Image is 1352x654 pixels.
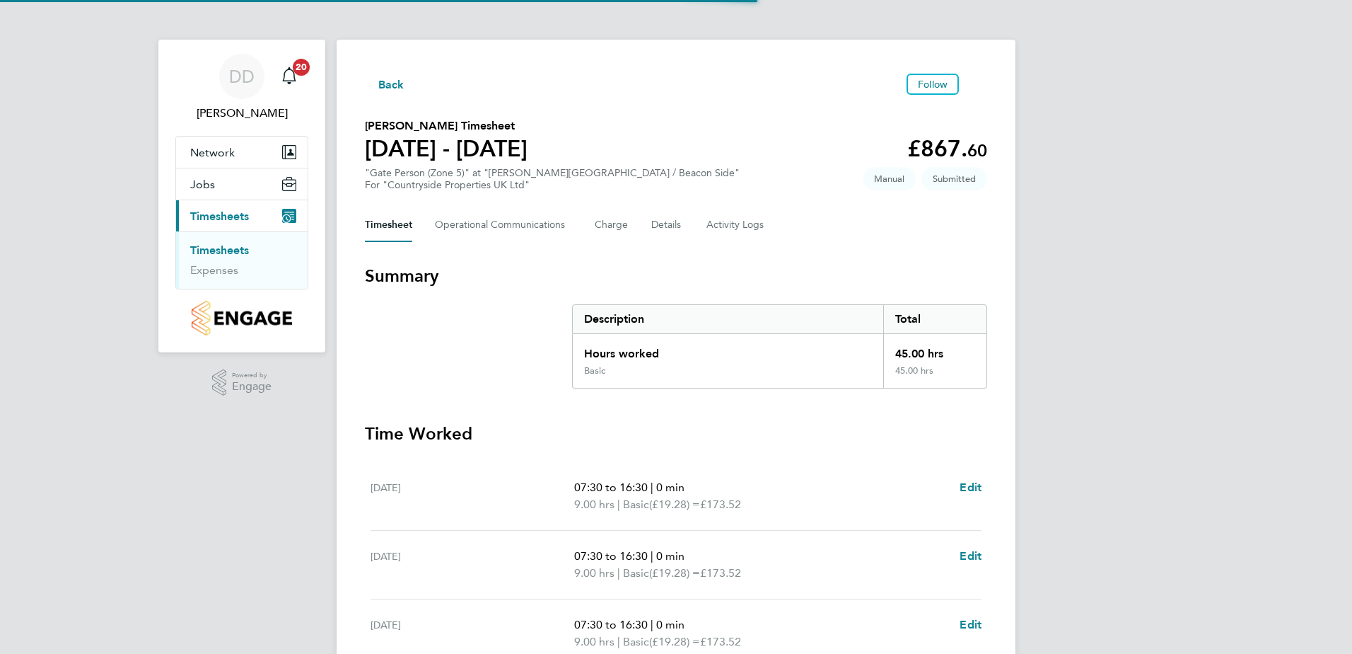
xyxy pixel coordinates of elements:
[960,618,981,631] span: Edit
[365,179,740,191] div: For "Countryside Properties UK Ltd"
[574,618,648,631] span: 07:30 to 16:30
[656,481,684,494] span: 0 min
[229,67,255,86] span: DD
[649,566,700,580] span: (£19.28) =
[907,135,987,162] app-decimal: £867.
[960,616,981,633] a: Edit
[700,635,741,648] span: £173.52
[192,301,291,335] img: countryside-properties-logo-retina.png
[572,304,987,389] div: Summary
[649,498,700,511] span: (£19.28) =
[365,265,987,287] h3: Summary
[921,167,987,190] span: This timesheet is Submitted.
[623,496,649,513] span: Basic
[365,423,987,445] h3: Time Worked
[232,369,272,381] span: Powered by
[573,305,883,333] div: Description
[293,59,310,76] span: 20
[883,334,986,365] div: 45.00 hrs
[651,481,653,494] span: |
[190,146,235,159] span: Network
[651,549,653,563] span: |
[883,305,986,333] div: Total
[190,210,249,223] span: Timesheets
[365,75,404,93] button: Back
[574,566,614,580] span: 9.00 hrs
[176,231,308,289] div: Timesheets
[918,78,948,91] span: Follow
[190,243,249,257] a: Timesheets
[190,178,215,191] span: Jobs
[574,481,648,494] span: 07:30 to 16:30
[175,301,308,335] a: Go to home page
[617,498,620,511] span: |
[190,263,238,277] a: Expenses
[371,548,574,582] div: [DATE]
[574,635,614,648] span: 9.00 hrs
[649,635,700,648] span: (£19.28) =
[656,618,684,631] span: 0 min
[371,479,574,513] div: [DATE]
[960,548,981,565] a: Edit
[574,549,648,563] span: 07:30 to 16:30
[623,565,649,582] span: Basic
[883,365,986,388] div: 45.00 hrs
[232,381,272,393] span: Engage
[656,549,684,563] span: 0 min
[651,618,653,631] span: |
[700,566,741,580] span: £173.52
[176,200,308,231] button: Timesheets
[967,140,987,161] span: 60
[378,76,404,93] span: Back
[960,481,981,494] span: Edit
[365,134,528,163] h1: [DATE] - [DATE]
[175,105,308,122] span: David Dodd
[617,635,620,648] span: |
[960,549,981,563] span: Edit
[365,208,412,242] button: Timesheet
[863,167,916,190] span: This timesheet was manually created.
[706,208,766,242] button: Activity Logs
[176,137,308,168] button: Network
[651,208,684,242] button: Details
[574,498,614,511] span: 9.00 hrs
[960,479,981,496] a: Edit
[176,168,308,200] button: Jobs
[573,334,883,365] div: Hours worked
[584,365,605,377] div: Basic
[617,566,620,580] span: |
[212,369,272,396] a: Powered byEngage
[158,40,325,352] nav: Main navigation
[435,208,572,242] button: Operational Communications
[965,81,987,88] button: Timesheets Menu
[275,54,303,99] a: 20
[700,498,741,511] span: £173.52
[623,633,649,650] span: Basic
[371,616,574,650] div: [DATE]
[365,117,528,134] h2: [PERSON_NAME] Timesheet
[595,208,629,242] button: Charge
[365,167,740,191] div: "Gate Person (Zone 5)" at "[PERSON_NAME][GEOGRAPHIC_DATA] / Beacon Side"
[175,54,308,122] a: DD[PERSON_NAME]
[907,74,959,95] button: Follow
